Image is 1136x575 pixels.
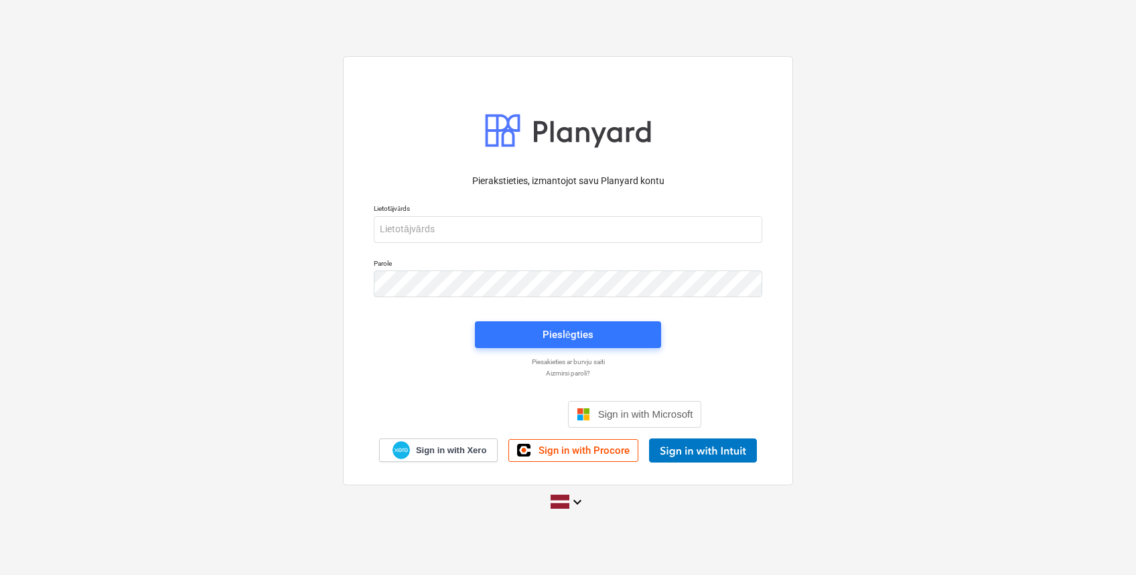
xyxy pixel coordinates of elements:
p: Pierakstieties, izmantojot savu Planyard kontu [374,174,762,188]
button: Pieslēgties [475,321,661,348]
img: Microsoft logo [577,408,590,421]
input: Lietotājvārds [374,216,762,243]
span: Sign in with Xero [416,444,486,457]
i: keyboard_arrow_down [569,494,585,510]
a: Aizmirsi paroli? [367,369,769,378]
div: Pieslēgties [543,326,593,343]
span: Sign in with Microsoft [598,408,693,420]
a: Piesakieties ar burvju saiti [367,357,769,366]
a: Sign in with Procore [508,439,638,462]
img: Xero logo [393,441,410,459]
p: Lietotājvārds [374,204,762,216]
p: Parole [374,259,762,270]
iframe: Sign in with Google Button [428,400,564,429]
span: Sign in with Procore [539,444,630,457]
a: Sign in with Xero [379,438,498,462]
